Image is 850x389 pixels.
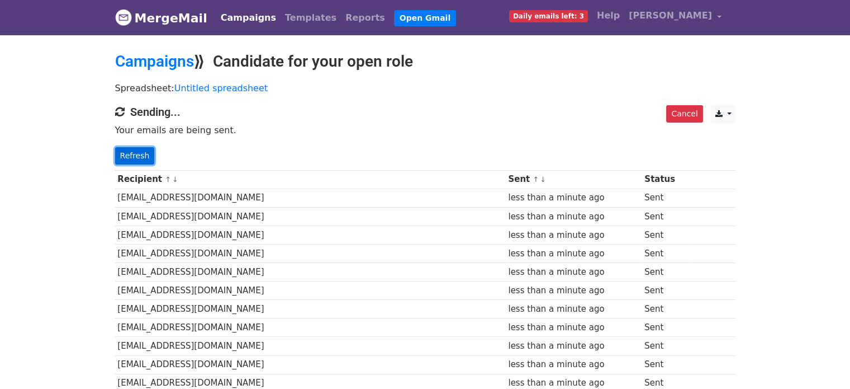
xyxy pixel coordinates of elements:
td: Sent [642,189,690,207]
th: Status [642,170,690,189]
iframe: Chat Widget [794,335,850,389]
a: Daily emails left: 3 [505,4,592,27]
h2: ⟫ Candidate for your open role [115,52,735,71]
div: less than a minute ago [508,321,639,334]
div: less than a minute ago [508,229,639,242]
div: less than a minute ago [508,210,639,223]
a: [PERSON_NAME] [624,4,726,31]
a: ↑ [533,175,539,184]
img: MergeMail logo [115,9,132,26]
td: [EMAIL_ADDRESS][DOMAIN_NAME] [115,300,506,318]
div: less than a minute ago [508,303,639,316]
td: Sent [642,355,690,374]
td: [EMAIL_ADDRESS][DOMAIN_NAME] [115,207,506,226]
a: Refresh [115,147,155,165]
td: Sent [642,226,690,244]
span: [PERSON_NAME] [629,9,712,22]
a: Open Gmail [394,10,456,26]
a: Cancel [666,105,702,123]
div: less than a minute ago [508,284,639,297]
th: Sent [506,170,642,189]
div: less than a minute ago [508,340,639,353]
td: Sent [642,300,690,318]
a: Campaigns [115,52,194,71]
td: Sent [642,318,690,337]
a: Campaigns [216,7,281,29]
p: Your emails are being sent. [115,124,735,136]
p: Spreadsheet: [115,82,735,94]
span: Daily emails left: 3 [509,10,588,22]
a: Help [592,4,624,27]
a: ↓ [540,175,546,184]
a: Reports [341,7,390,29]
td: [EMAIL_ADDRESS][DOMAIN_NAME] [115,355,506,374]
a: MergeMail [115,6,207,30]
a: ↑ [165,175,171,184]
td: [EMAIL_ADDRESS][DOMAIN_NAME] [115,244,506,263]
th: Recipient [115,170,506,189]
a: ↓ [172,175,178,184]
a: Templates [281,7,341,29]
td: [EMAIL_ADDRESS][DOMAIN_NAME] [115,263,506,282]
td: [EMAIL_ADDRESS][DOMAIN_NAME] [115,337,506,355]
a: Untitled spreadsheet [174,83,268,93]
div: less than a minute ago [508,191,639,204]
div: less than a minute ago [508,266,639,279]
div: less than a minute ago [508,247,639,260]
div: less than a minute ago [508,358,639,371]
td: Sent [642,207,690,226]
h4: Sending... [115,105,735,119]
td: Sent [642,337,690,355]
td: [EMAIL_ADDRESS][DOMAIN_NAME] [115,318,506,337]
td: Sent [642,244,690,263]
td: Sent [642,263,690,282]
td: [EMAIL_ADDRESS][DOMAIN_NAME] [115,282,506,300]
td: [EMAIL_ADDRESS][DOMAIN_NAME] [115,226,506,244]
td: [EMAIL_ADDRESS][DOMAIN_NAME] [115,189,506,207]
td: Sent [642,282,690,300]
